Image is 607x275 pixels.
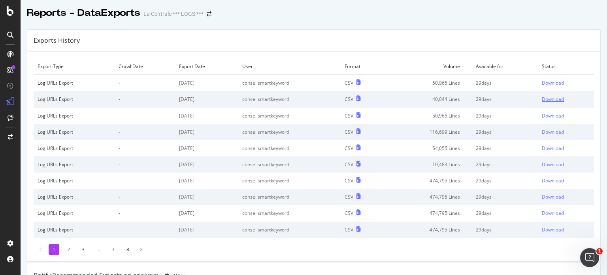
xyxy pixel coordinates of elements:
td: 29 days [472,156,538,173]
div: Log URLs Export [38,193,111,200]
td: 10,483 Lines [386,156,472,173]
td: 50,965 Lines [386,108,472,124]
a: Download [542,112,590,119]
div: Log URLs Export [38,129,111,135]
td: Format [341,58,386,75]
td: conseilsmartkeyword [238,108,341,124]
td: conseilsmartkeyword [238,173,341,189]
div: CSV [345,177,353,184]
div: CSV [345,80,353,86]
td: Status [538,58,594,75]
td: - [115,173,175,189]
td: - [115,205,175,221]
li: 1 [49,244,59,255]
a: Download [542,226,590,233]
div: Download [542,210,564,216]
td: conseilsmartkeyword [238,75,341,91]
li: 7 [108,244,119,255]
td: Export Type [34,58,115,75]
td: Available for [472,58,538,75]
td: - [115,75,175,91]
a: Download [542,161,590,168]
td: [DATE] [175,205,238,221]
span: 1 [596,248,603,254]
div: arrow-right-arrow-left [207,11,211,17]
td: - [115,91,175,107]
div: CSV [345,112,353,119]
td: 29 days [472,173,538,189]
td: [DATE] [175,189,238,205]
td: 474,795 Lines [386,222,472,238]
div: Download [542,226,564,233]
a: Download [542,129,590,135]
td: [DATE] [175,140,238,156]
div: Exports History [34,36,80,45]
td: conseilsmartkeyword [238,205,341,221]
td: 29 days [472,189,538,205]
div: CSV [345,193,353,200]
td: Export Date [175,58,238,75]
div: CSV [345,145,353,152]
td: - [115,140,175,156]
div: Download [542,161,564,168]
td: 29 days [472,124,538,140]
td: - [115,124,175,140]
div: Download [542,193,564,200]
td: [DATE] [175,75,238,91]
div: CSV [345,210,353,216]
a: Download [542,80,590,86]
div: CSV [345,129,353,135]
li: 2 [63,244,74,255]
td: [DATE] [175,124,238,140]
li: 8 [123,244,133,255]
div: Download [542,177,564,184]
div: Reports - DataExports [27,6,140,20]
li: 3 [78,244,89,255]
td: conseilsmartkeyword [238,222,341,238]
td: 29 days [472,140,538,156]
td: [DATE] [175,91,238,107]
td: - [115,222,175,238]
td: 40,044 Lines [386,91,472,107]
div: Log URLs Export [38,96,111,102]
td: conseilsmartkeyword [238,91,341,107]
a: Download [542,145,590,152]
td: 474,795 Lines [386,205,472,221]
div: Download [542,145,564,152]
div: Download [542,96,564,102]
div: Log URLs Export [38,226,111,233]
td: 474,795 Lines [386,189,472,205]
td: [DATE] [175,156,238,173]
div: Log URLs Export [38,80,111,86]
div: CSV [345,161,353,168]
td: 29 days [472,205,538,221]
td: 474,795 Lines [386,173,472,189]
div: Log URLs Export [38,177,111,184]
td: 29 days [472,91,538,107]
td: 29 days [472,108,538,124]
td: conseilsmartkeyword [238,189,341,205]
div: CSV [345,96,353,102]
div: Log URLs Export [38,210,111,216]
div: Download [542,129,564,135]
td: 50,965 Lines [386,75,472,91]
td: 29 days [472,75,538,91]
td: Volume [386,58,472,75]
td: - [115,156,175,173]
div: Download [542,112,564,119]
a: Download [542,210,590,216]
td: [DATE] [175,222,238,238]
div: Download [542,80,564,86]
div: Log URLs Export [38,161,111,168]
div: Log URLs Export [38,145,111,152]
div: Log URLs Export [38,112,111,119]
td: Crawl Date [115,58,175,75]
iframe: Intercom live chat [580,248,599,267]
td: [DATE] [175,108,238,124]
a: Download [542,177,590,184]
td: conseilsmartkeyword [238,156,341,173]
td: 116,699 Lines [386,124,472,140]
td: conseilsmartkeyword [238,124,341,140]
td: - [115,189,175,205]
a: Download [542,96,590,102]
